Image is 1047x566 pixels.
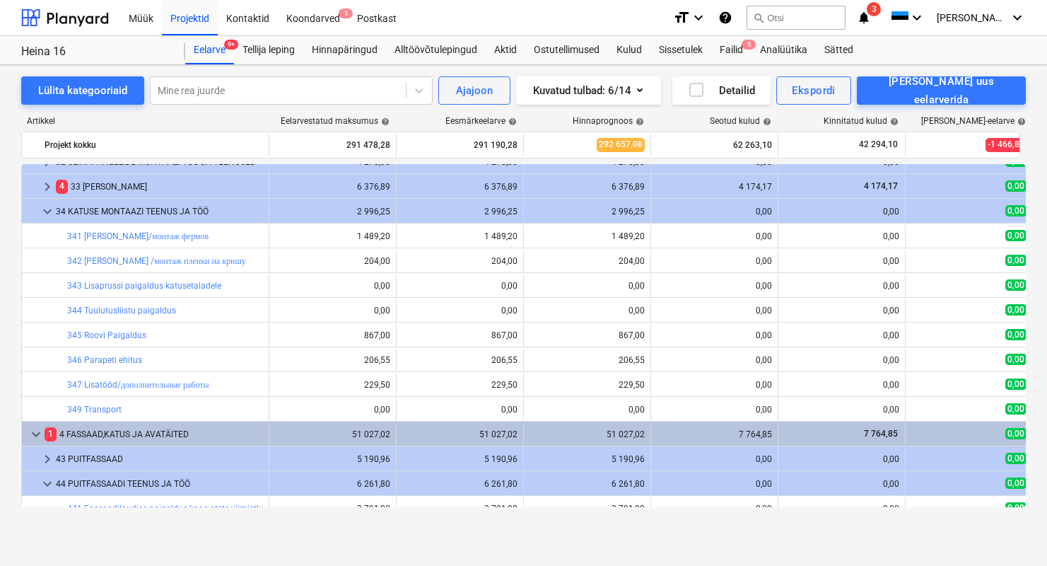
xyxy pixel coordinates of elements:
[530,256,645,266] div: 204,00
[608,36,650,64] a: Kulud
[45,134,263,156] div: Projekt kokku
[784,454,899,464] div: 0,00
[784,207,899,216] div: 0,00
[185,36,234,64] div: Eelarve
[38,81,127,100] div: Lülita kategooriaid
[657,429,772,439] div: 7 764,85
[862,429,899,439] span: 7 764,85
[303,36,386,64] a: Hinnapäringud
[862,181,899,191] span: 4 174,17
[976,498,1047,566] iframe: Chat Widget
[39,178,56,195] span: keyboard_arrow_right
[445,116,517,126] div: Eesmärkeelarve
[530,454,645,464] div: 5 190,96
[486,36,525,64] div: Aktid
[402,207,517,216] div: 2 996,25
[657,207,772,216] div: 0,00
[402,355,517,365] div: 206,55
[281,116,390,126] div: Eelarvestatud maksumus
[657,182,772,192] div: 4 174,17
[657,405,772,415] div: 0,00
[824,116,899,126] div: Kinnitatud kulud
[650,36,711,64] a: Sissetulek
[275,479,390,489] div: 6 261,80
[657,454,772,464] div: 0,00
[56,200,263,223] div: 34 KATUSE MONTAAZI TEENUS JA TÖÖ
[525,36,608,64] a: Ostutellimused
[67,330,146,340] a: 345 Roovi Paigaldus
[633,117,644,126] span: help
[1014,117,1026,126] span: help
[402,454,517,464] div: 5 190,96
[751,36,816,64] a: Analüütika
[1005,230,1026,241] span: 0,00
[1005,354,1026,365] span: 0,00
[45,427,57,441] span: 1
[784,479,899,489] div: 0,00
[657,281,772,291] div: 0,00
[28,426,45,443] span: keyboard_arrow_down
[530,405,645,415] div: 0,00
[275,454,390,464] div: 5 190,96
[784,306,899,316] div: 0,00
[657,306,772,316] div: 0,00
[275,504,390,514] div: 3 791,00
[657,355,772,365] div: 0,00
[402,182,517,192] div: 6 376,89
[710,116,771,126] div: Seotud kulud
[275,380,390,390] div: 229,50
[530,231,645,241] div: 1 489,20
[402,330,517,340] div: 867,00
[887,117,899,126] span: help
[505,117,517,126] span: help
[275,281,390,291] div: 0,00
[402,504,517,514] div: 3 791,00
[402,380,517,390] div: 229,50
[1005,255,1026,266] span: 0,00
[672,76,771,105] button: Detailid
[530,429,645,439] div: 51 027,02
[21,76,144,105] button: Lülita kategooriaid
[857,76,1026,105] button: [PERSON_NAME] uus eelarverida
[711,36,751,64] div: Failid
[67,405,122,415] a: 349 Transport
[792,81,835,100] div: Ekspordi
[386,36,486,64] a: Alltöövõtulepingud
[67,306,176,316] a: 344 Tuulutusliistu paigaldus
[275,134,390,156] div: 291 478,28
[516,76,661,105] button: Kuvatud tulbad:6/14
[657,504,772,514] div: 0,00
[784,504,899,514] div: 0,00
[378,117,390,126] span: help
[1005,279,1026,291] span: 0,00
[784,231,899,241] div: 0,00
[39,475,56,492] span: keyboard_arrow_down
[402,479,517,489] div: 6 261,80
[1005,428,1026,439] span: 0,00
[530,479,645,489] div: 6 261,80
[56,448,263,470] div: 43 PUITFASSAAD
[688,81,755,100] div: Detailid
[711,36,751,64] a: Failid5
[657,479,772,489] div: 0,00
[784,330,899,340] div: 0,00
[275,207,390,216] div: 2 996,25
[275,306,390,316] div: 0,00
[456,81,493,100] div: Ajajoon
[530,380,645,390] div: 229,50
[402,405,517,415] div: 0,00
[39,451,56,468] span: keyboard_arrow_right
[56,180,68,193] span: 4
[784,380,899,390] div: 0,00
[224,40,238,50] span: 9+
[1005,329,1026,340] span: 0,00
[67,256,246,266] a: 342 [PERSON_NAME] /монтаж пленки на кришу
[21,45,168,59] div: Heina 16
[45,423,263,446] div: 4 FASSAAD,KATUS JA AVATÄITED
[402,231,517,241] div: 1 489,20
